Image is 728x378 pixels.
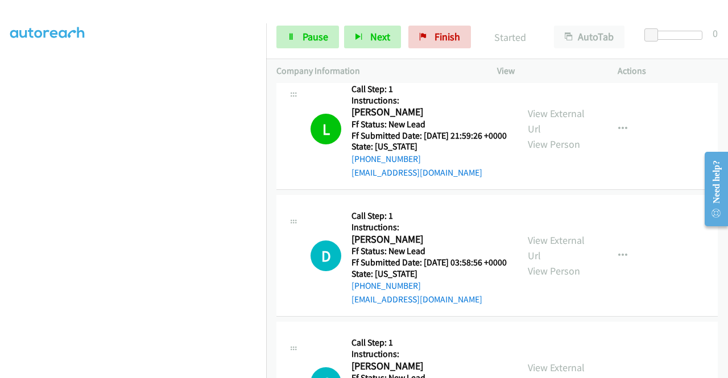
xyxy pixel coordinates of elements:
[435,30,460,43] span: Finish
[408,26,471,48] a: Finish
[311,114,341,144] h1: L
[303,30,328,43] span: Pause
[311,240,341,271] h1: D
[351,95,507,106] h5: Instructions:
[351,106,507,119] h2: [PERSON_NAME]
[528,234,585,262] a: View External Url
[344,26,401,48] button: Next
[351,246,507,257] h5: Ff Status: New Lead
[351,210,507,222] h5: Call Step: 1
[618,64,718,78] p: Actions
[276,64,477,78] p: Company Information
[528,264,580,277] a: View Person
[486,30,533,45] p: Started
[351,222,507,233] h5: Instructions:
[528,138,580,151] a: View Person
[351,119,507,130] h5: Ff Status: New Lead
[351,84,507,95] h5: Call Step: 1
[351,141,507,152] h5: State: [US_STATE]
[351,360,507,373] h2: [PERSON_NAME]
[497,64,597,78] p: View
[351,257,507,268] h5: Ff Submitted Date: [DATE] 03:58:56 +0000
[351,268,507,280] h5: State: [US_STATE]
[554,26,624,48] button: AutoTab
[351,337,507,348] h5: Call Step: 1
[351,153,421,164] a: [PHONE_NUMBER]
[713,26,718,41] div: 0
[351,233,507,246] h2: [PERSON_NAME]
[370,30,390,43] span: Next
[650,31,702,40] div: Delay between calls (in seconds)
[528,107,585,135] a: View External Url
[351,348,507,360] h5: Instructions:
[311,240,341,271] div: The call is yet to be attempted
[351,280,421,291] a: [PHONE_NUMBER]
[351,130,507,142] h5: Ff Submitted Date: [DATE] 21:59:26 +0000
[276,26,339,48] a: Pause
[696,144,728,234] iframe: Resource Center
[351,167,482,178] a: [EMAIL_ADDRESS][DOMAIN_NAME]
[351,294,482,305] a: [EMAIL_ADDRESS][DOMAIN_NAME]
